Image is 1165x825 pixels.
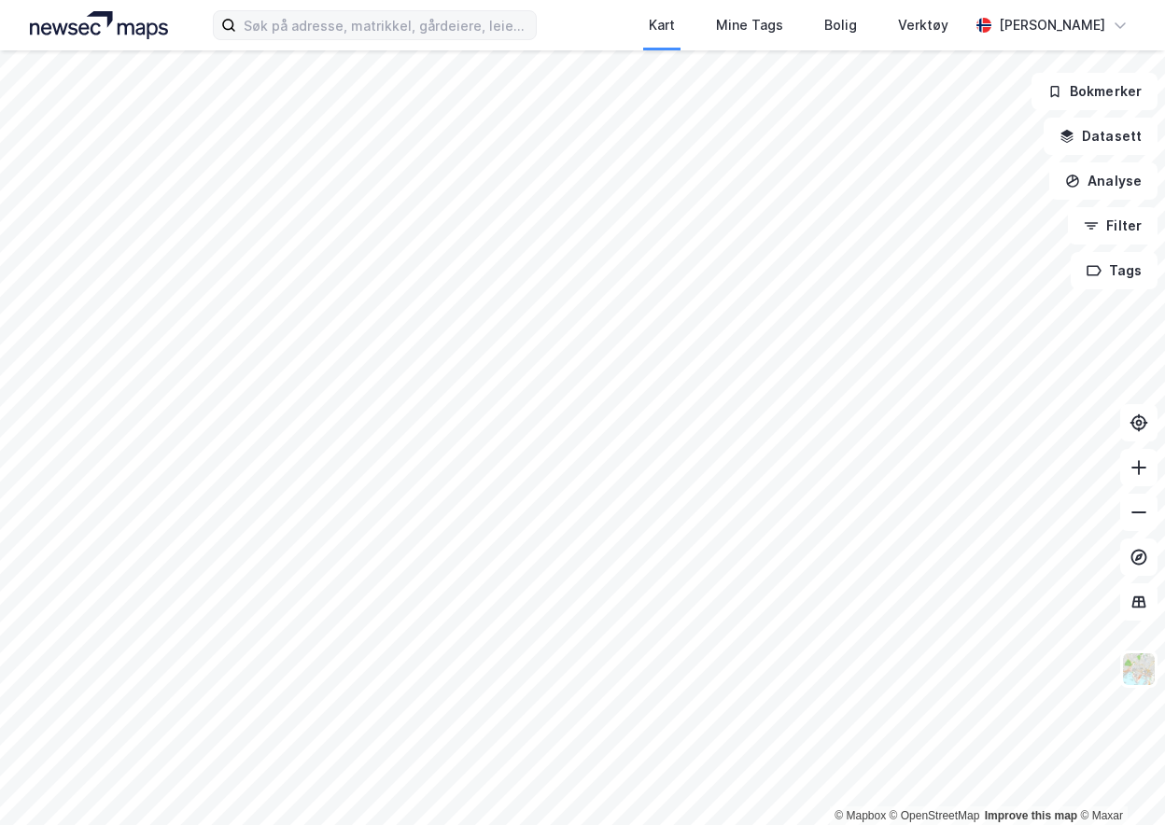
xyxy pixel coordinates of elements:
[649,14,675,36] div: Kart
[898,14,948,36] div: Verktøy
[1068,207,1158,245] button: Filter
[1071,252,1158,289] button: Tags
[1121,651,1157,687] img: Z
[1072,735,1165,825] iframe: Chat Widget
[236,11,535,39] input: Søk på adresse, matrikkel, gårdeiere, leietakere eller personer
[835,809,886,822] a: Mapbox
[890,809,980,822] a: OpenStreetMap
[716,14,783,36] div: Mine Tags
[1049,162,1158,200] button: Analyse
[999,14,1105,36] div: [PERSON_NAME]
[1044,118,1158,155] button: Datasett
[1032,73,1158,110] button: Bokmerker
[1072,735,1165,825] div: Kontrollprogram for chat
[30,11,168,39] img: logo.a4113a55bc3d86da70a041830d287a7e.svg
[985,809,1077,822] a: Improve this map
[824,14,857,36] div: Bolig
